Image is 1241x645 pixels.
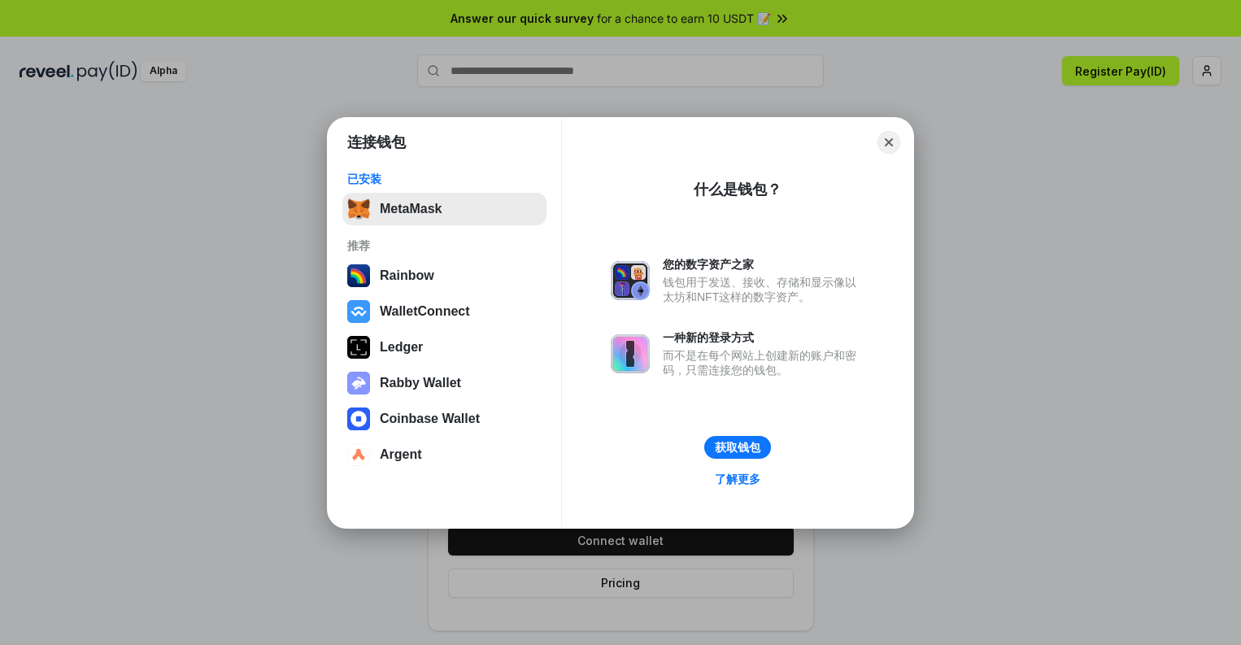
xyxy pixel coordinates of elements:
div: Argent [380,447,422,462]
img: svg+xml,%3Csvg%20xmlns%3D%22http%3A%2F%2Fwww.w3.org%2F2000%2Fsvg%22%20fill%3D%22none%22%20viewBox... [347,372,370,394]
div: Coinbase Wallet [380,412,480,426]
div: 什么是钱包？ [694,180,782,199]
button: WalletConnect [342,295,546,328]
button: Close [877,131,900,154]
img: svg+xml,%3Csvg%20width%3D%2228%22%20height%3D%2228%22%20viewBox%3D%220%200%2028%2028%22%20fill%3D... [347,443,370,466]
button: Coinbase Wallet [342,403,546,435]
button: Rainbow [342,259,546,292]
div: 获取钱包 [715,440,760,455]
button: Argent [342,438,546,471]
div: 一种新的登录方式 [663,330,864,345]
button: MetaMask [342,193,546,225]
a: 了解更多 [705,468,770,490]
img: svg+xml,%3Csvg%20xmlns%3D%22http%3A%2F%2Fwww.w3.org%2F2000%2Fsvg%22%20fill%3D%22none%22%20viewBox... [611,261,650,300]
img: svg+xml,%3Csvg%20xmlns%3D%22http%3A%2F%2Fwww.w3.org%2F2000%2Fsvg%22%20width%3D%2228%22%20height%3... [347,336,370,359]
img: svg+xml,%3Csvg%20width%3D%2228%22%20height%3D%2228%22%20viewBox%3D%220%200%2028%2028%22%20fill%3D... [347,407,370,430]
div: Rainbow [380,268,434,283]
div: Rabby Wallet [380,376,461,390]
div: 了解更多 [715,472,760,486]
img: svg+xml,%3Csvg%20width%3D%22120%22%20height%3D%22120%22%20viewBox%3D%220%200%20120%20120%22%20fil... [347,264,370,287]
div: Ledger [380,340,423,355]
button: Ledger [342,331,546,364]
img: svg+xml,%3Csvg%20width%3D%2228%22%20height%3D%2228%22%20viewBox%3D%220%200%2028%2028%22%20fill%3D... [347,300,370,323]
img: svg+xml,%3Csvg%20fill%3D%22none%22%20height%3D%2233%22%20viewBox%3D%220%200%2035%2033%22%20width%... [347,198,370,220]
div: 而不是在每个网站上创建新的账户和密码，只需连接您的钱包。 [663,348,864,377]
div: WalletConnect [380,304,470,319]
h1: 连接钱包 [347,133,406,152]
img: svg+xml,%3Csvg%20xmlns%3D%22http%3A%2F%2Fwww.w3.org%2F2000%2Fsvg%22%20fill%3D%22none%22%20viewBox... [611,334,650,373]
button: Rabby Wallet [342,367,546,399]
div: 推荐 [347,238,542,253]
div: MetaMask [380,202,442,216]
button: 获取钱包 [704,436,771,459]
div: 钱包用于发送、接收、存储和显示像以太坊和NFT这样的数字资产。 [663,275,864,304]
div: 您的数字资产之家 [663,257,864,272]
div: 已安装 [347,172,542,186]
